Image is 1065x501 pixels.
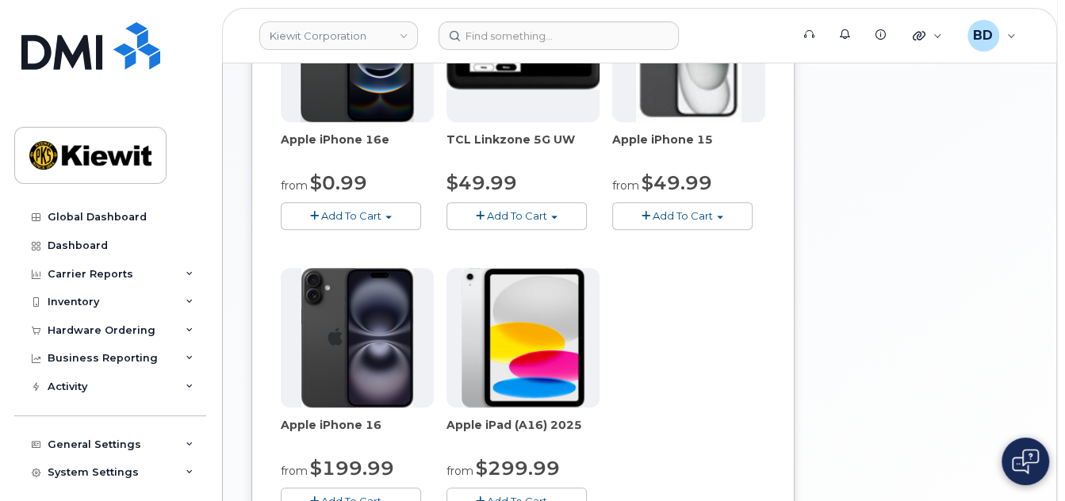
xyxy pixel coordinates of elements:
span: Add To Cart [321,209,381,222]
div: TCL Linkzone 5G UW [446,132,600,163]
img: Open chat [1012,449,1039,474]
div: Apple iPhone 16 [281,417,434,449]
span: $49.99 [642,171,712,194]
small: from [446,464,473,478]
input: Find something... [439,21,679,50]
span: BD [973,26,993,45]
small: from [281,464,308,478]
div: Apple iPad (A16) 2025 [446,417,600,449]
small: from [612,178,639,193]
img: ipad_11.png [462,268,584,407]
span: $0.99 [310,171,367,194]
a: Kiewit Corporation [259,21,418,50]
span: $299.99 [476,457,560,480]
div: Apple iPhone 15 [612,132,765,163]
button: Add To Cart [281,202,421,230]
small: from [281,178,308,193]
button: Add To Cart [446,202,587,230]
div: Barbara Dye [956,20,1027,52]
img: iphone_16_plus.png [301,268,413,407]
button: Add To Cart [612,202,753,230]
span: $49.99 [446,171,517,194]
span: $199.99 [310,457,394,480]
div: Apple iPhone 16e [281,132,434,163]
span: Add To Cart [487,209,547,222]
div: Quicklinks [902,20,953,52]
span: Add To Cart [653,209,713,222]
